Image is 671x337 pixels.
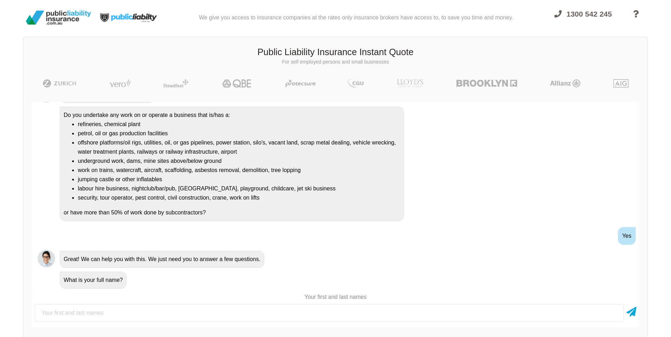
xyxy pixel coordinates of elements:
[35,304,624,322] input: Your first and last names
[94,3,164,32] img: Public Liability Insurance Light
[78,120,400,129] li: refineries, chemical plant
[106,79,134,88] img: Vero | Public Liability Insurance
[78,138,400,156] li: offshore platforms/oil rigs, utilities, oil, or gas pipelines, power station, silo's, vacant land...
[546,79,584,88] img: Allianz | Public Liability Insurance
[78,166,400,175] li: work on trains, watercraft, aircraft, scaffolding, asbestos removal, demolition, tree lopping
[345,79,366,88] img: CGU | Public Liability Insurance
[218,79,256,88] img: QBE | Public Liability Insurance
[160,79,191,88] img: Steadfast | Public Liability Insurance
[78,184,400,193] li: labour hire business, nightclub/bar/pub, [GEOGRAPHIC_DATA], playground, childcare, jet ski business
[60,251,264,268] div: Great! We can help you with this. We just need you to answer a few questions.
[60,107,404,221] div: Do you undertake any work on or operate a business that is/has a: or have more than 50% of work d...
[453,79,520,88] img: Brooklyn | Public Liability Insurance
[78,129,400,138] li: petrol, oil or gas production facilities
[78,156,400,166] li: underground work, dams, mine sites above/below ground
[29,59,642,66] p: For self employed persons and small businesses
[567,10,612,18] span: 1300 542 245
[29,46,642,59] h3: Public Liability Insurance Instant Quote
[23,8,94,28] img: Public Liability Insurance
[78,175,400,184] li: jumping castle or other inflatables
[32,293,639,301] p: Your first and last names
[78,193,400,202] li: security, tour operator, pest control, civil construction, crane, work on lifts
[199,3,513,32] div: We give you access to insurance companies at the rates only insurance brokers have access to, to ...
[283,79,318,88] img: Protecsure | Public Liability Insurance
[618,227,636,245] div: Yes
[611,79,631,88] img: AIG | Public Liability Insurance
[37,250,55,267] img: Chatbot | PLI
[393,79,427,88] img: LLOYD's | Public Liability Insurance
[60,272,127,289] div: What is your full name?
[548,6,618,32] a: 1300 542 245
[40,79,80,88] img: Zurich | Public Liability Insurance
